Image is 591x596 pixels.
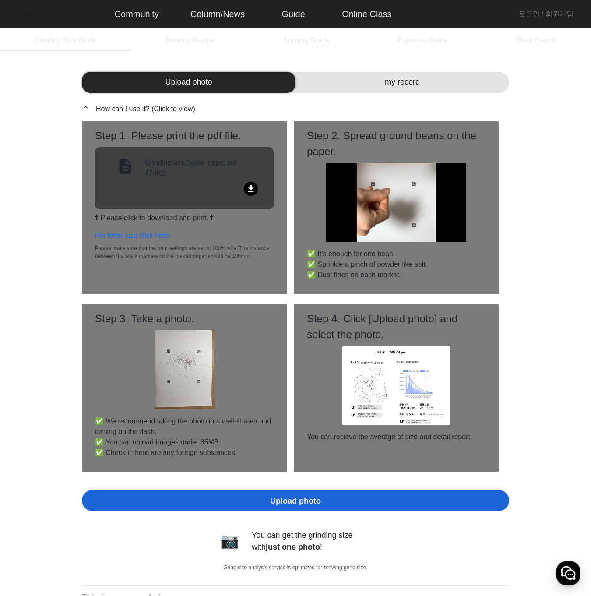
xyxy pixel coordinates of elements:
span: Upload photo [270,495,321,507]
a: Settings [113,278,168,300]
b: just one photo [266,543,320,551]
a: Messages [58,278,113,300]
a: Column/News [183,2,252,26]
a: For letter size click here. [95,232,171,239]
p: ✅ It’s enough for one bean. ✅ Sprinkle a pinch of powder like salt. ✅ Dust fines on each marker. [307,249,485,280]
span: Brewing Guide [283,37,329,44]
p: Please make sure that the print settings are set to 100% size. The distance between the black mar... [95,244,274,260]
span: Grinding Size Guide [34,37,97,44]
div: GrindingSizeGuide_paper.pdf 474KB [145,158,263,182]
span: Messages [73,291,98,298]
span: Upload photo [165,76,212,88]
span: 📷 [220,532,239,549]
p: ⬆ Please click to download and print. ⬆ [95,213,274,223]
a: Online Class [335,2,398,26]
mat-icon: file_download [244,182,258,196]
img: logo [7,7,99,22]
h2: Step 1. Please print the pdf file. [95,128,274,144]
mat-icon: expand_less [82,103,92,111]
p: Grind size analysis service is optimized for brewing grind size. [208,564,383,571]
img: guide [326,163,467,242]
h2: Step 3. Take a photo. [95,311,274,327]
span: my record [385,76,420,88]
span: Brewing Recipe [165,37,215,44]
mat-icon: description [115,158,136,179]
span: Home [22,291,38,298]
div: You can get the grinding size with ! [252,529,383,553]
p: ✅ We recommend taking the photo in a well-lit area and turning on the flash. ✅ You can unload Ima... [95,416,274,458]
span: Espresso Guide [398,37,448,44]
p: How can I use it? (Click to view) [82,103,509,114]
img: guide [155,330,214,409]
span: Settings [130,291,151,298]
h2: Step 4. Click [Upload photo] and select the photo. [307,311,485,342]
h2: Step 2. Spread ground beans on the paper. [307,128,485,159]
span: Bean Search [516,37,557,44]
a: Guide [275,2,312,26]
p: You can recieve the average of size and detail report! [307,432,485,442]
a: Community [108,2,166,26]
a: Home [3,278,58,300]
a: 로그인 / 회원가입 [519,9,573,19]
img: guide [342,346,450,425]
